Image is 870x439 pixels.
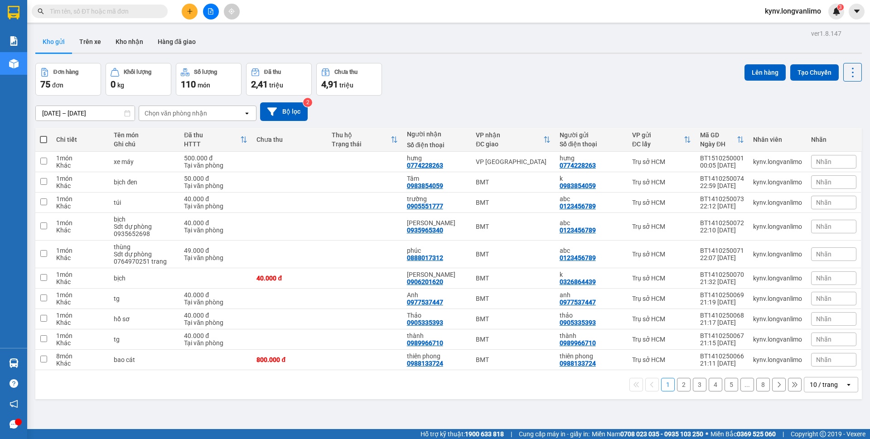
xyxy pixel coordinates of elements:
[56,352,105,360] div: 8 món
[407,278,443,285] div: 0906201620
[560,278,596,285] div: 0326864439
[810,380,838,389] div: 10 / trang
[264,69,281,75] div: Đã thu
[35,31,72,53] button: Kho gửi
[203,4,219,19] button: file-add
[56,339,105,347] div: Khác
[407,141,467,149] div: Số điện thoại
[560,360,596,367] div: 0988133724
[228,8,235,14] span: aim
[511,429,512,439] span: |
[35,63,101,96] button: Đơn hàng75đơn
[700,227,744,234] div: 22:10 [DATE]
[407,219,467,227] div: tiến dũng
[753,336,802,343] div: kynv.longvanlimo
[560,182,596,189] div: 0983854059
[700,131,737,139] div: Mã GD
[194,69,217,75] div: Số lượng
[700,247,744,254] div: BT1410250071
[108,31,150,53] button: Kho nhận
[700,332,744,339] div: BT1410250067
[184,227,247,234] div: Tại văn phòng
[853,7,861,15] span: caret-down
[36,106,135,121] input: Select a date range.
[816,178,831,186] span: Nhãn
[56,162,105,169] div: Khác
[9,358,19,368] img: warehouse-icon
[816,251,831,258] span: Nhãn
[560,227,596,234] div: 0123456789
[816,356,831,363] span: Nhãn
[184,319,247,326] div: Tại văn phòng
[256,275,323,282] div: 40.000 đ
[816,315,831,323] span: Nhãn
[56,182,105,189] div: Khác
[811,136,856,143] div: Nhãn
[179,128,252,152] th: Toggle SortBy
[753,199,802,206] div: kynv.longvanlimo
[114,315,175,323] div: hồ sơ
[114,251,175,265] div: Sdt dự phòng 0764970251 trang
[700,195,744,203] div: BT1410250073
[114,356,175,363] div: bao cát
[184,195,247,203] div: 40.000 đ
[184,291,247,299] div: 40.000 đ
[321,79,338,90] span: 4,91
[52,82,63,89] span: đơn
[56,332,105,339] div: 1 món
[72,31,108,53] button: Trên xe
[560,247,623,254] div: abc
[407,130,467,138] div: Người nhận
[700,312,744,319] div: BT1410250068
[56,203,105,210] div: Khác
[753,158,802,165] div: kynv.longvanlimo
[560,203,596,210] div: 0123456789
[632,140,684,148] div: ĐC lấy
[700,162,744,169] div: 00:05 [DATE]
[407,227,443,234] div: 0935965340
[700,339,744,347] div: 21:15 [DATE]
[632,199,691,206] div: Trụ sở HCM
[476,223,550,230] div: BMT
[700,140,737,148] div: Ngày ĐH
[184,299,247,306] div: Tại văn phòng
[560,339,596,347] div: 0989966710
[560,352,623,360] div: thiên phong
[56,278,105,285] div: Khác
[56,247,105,254] div: 1 món
[700,254,744,261] div: 22:07 [DATE]
[56,319,105,326] div: Khác
[407,319,443,326] div: 0905335393
[407,162,443,169] div: 0774228263
[476,315,550,323] div: BMT
[560,140,623,148] div: Số điện thoại
[709,378,722,391] button: 4
[316,63,382,96] button: Chưa thu4,91 triệu
[700,352,744,360] div: BT1410250066
[106,63,171,96] button: Khối lượng0kg
[476,295,550,302] div: BMT
[849,4,865,19] button: caret-down
[114,178,175,186] div: bịch đen
[181,79,196,90] span: 110
[407,360,443,367] div: 0988133724
[114,243,175,251] div: thùng
[56,195,105,203] div: 1 món
[117,82,124,89] span: kg
[114,199,175,206] div: túi
[208,8,214,14] span: file-add
[753,356,802,363] div: kynv.longvanlimo
[476,336,550,343] div: BMT
[40,79,50,90] span: 75
[184,219,247,227] div: 40.000 đ
[176,63,242,96] button: Số lượng110món
[407,299,443,306] div: 0977537447
[334,69,358,75] div: Chưa thu
[632,356,691,363] div: Trụ sở HCM
[700,278,744,285] div: 21:32 [DATE]
[407,332,467,339] div: thành
[184,131,240,139] div: Đã thu
[407,182,443,189] div: 0983854059
[114,223,175,237] div: Sdt dự phòng 0935652698
[53,69,78,75] div: Đơn hàng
